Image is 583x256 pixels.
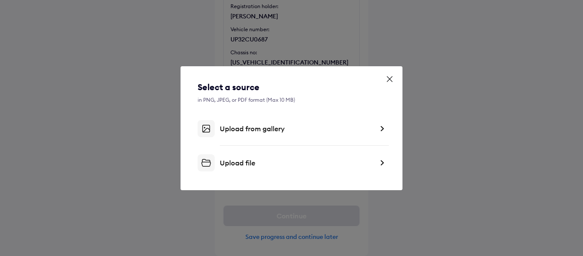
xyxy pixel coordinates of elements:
[220,124,373,133] div: Upload from gallery
[220,159,373,167] div: Upload file
[198,81,385,93] div: Select a source
[198,97,385,103] div: in PNG, JPEG, or PDF format (Max 10 MB)
[379,124,385,133] img: right-dark-arrow.svg
[198,120,215,137] img: gallery-upload.svg
[379,159,385,167] img: right-dark-arrow.svg
[198,154,215,171] img: file-upload.svg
